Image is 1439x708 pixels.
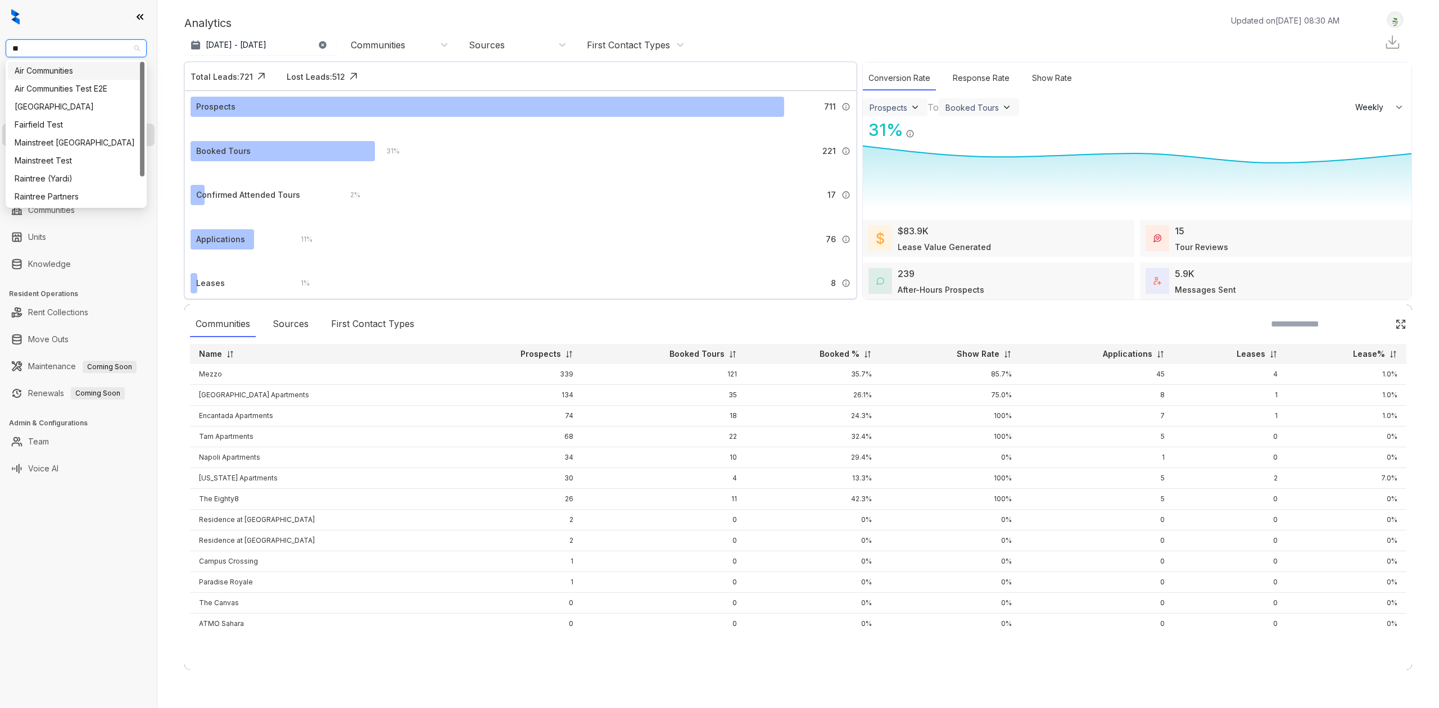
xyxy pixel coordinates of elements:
[746,468,881,489] td: 13.3%
[841,147,850,156] img: Info
[1021,551,1174,572] td: 0
[446,572,582,593] td: 1
[1287,447,1406,468] td: 0%
[446,447,582,468] td: 34
[1387,14,1403,26] img: UserAvatar
[2,199,155,221] li: Communities
[1372,319,1381,329] img: SearchIcon
[1287,406,1406,426] td: 1.0%
[881,530,1021,551] td: 0%
[863,66,936,90] div: Conversion Rate
[71,387,125,400] span: Coming Soon
[1175,224,1184,238] div: 15
[863,350,872,358] img: sorting
[582,551,746,572] td: 0
[446,406,582,426] td: 74
[28,382,125,405] a: RenewalsComing Soon
[8,188,144,206] div: Raintree Partners
[898,284,984,296] div: After-Hours Prospects
[253,68,270,85] img: Click Icon
[1174,510,1287,530] td: 0
[1287,468,1406,489] td: 7.0%
[190,593,446,614] td: The Canvas
[947,66,1015,90] div: Response Rate
[287,71,345,83] div: Lost Leads: 512
[1021,489,1174,510] td: 5
[15,101,138,113] div: [GEOGRAPHIC_DATA]
[1287,572,1406,593] td: 0%
[876,277,884,285] img: AfterHoursConversations
[669,348,725,360] p: Booked Tours
[1174,572,1287,593] td: 0
[582,447,746,468] td: 10
[881,614,1021,634] td: 0%
[184,35,336,55] button: [DATE] - [DATE]
[881,447,1021,468] td: 0%
[746,406,881,426] td: 24.3%
[841,102,850,111] img: Info
[8,170,144,188] div: Raintree (Yardi)
[28,253,71,275] a: Knowledge
[15,173,138,185] div: Raintree (Yardi)
[826,233,836,246] span: 76
[1026,66,1078,90] div: Show Rate
[746,489,881,510] td: 42.3%
[1269,350,1278,358] img: sorting
[375,145,400,157] div: 31 %
[881,385,1021,406] td: 75.0%
[1153,234,1161,242] img: TourReviews
[1174,489,1287,510] td: 0
[196,145,251,157] div: Booked Tours
[841,190,850,199] img: Info
[1287,530,1406,551] td: 0%
[83,361,137,373] span: Coming Soon
[190,551,446,572] td: Campus Crossing
[1021,364,1174,385] td: 45
[582,406,746,426] td: 18
[2,382,155,405] li: Renewals
[226,350,234,358] img: sorting
[1153,277,1161,285] img: TotalFum
[827,189,836,201] span: 17
[2,75,155,98] li: Leads
[1287,551,1406,572] td: 0%
[9,418,157,428] h3: Admin & Configurations
[1175,267,1194,280] div: 5.9K
[1287,593,1406,614] td: 0%
[15,190,138,203] div: Raintree Partners
[190,311,256,337] div: Communities
[1287,385,1406,406] td: 1.0%
[1174,593,1287,614] td: 0
[190,447,446,468] td: Napoli Apartments
[446,510,582,530] td: 2
[28,199,75,221] a: Communities
[2,355,155,378] li: Maintenance
[881,426,1021,447] td: 100%
[881,489,1021,510] td: 100%
[1287,510,1406,530] td: 0%
[206,39,266,51] p: [DATE] - [DATE]
[446,426,582,447] td: 68
[8,134,144,152] div: Mainstreet Canada
[582,385,746,406] td: 35
[1021,593,1174,614] td: 0
[2,301,155,324] li: Rent Collections
[1174,551,1287,572] td: 0
[1287,364,1406,385] td: 1.0%
[190,385,446,406] td: [GEOGRAPHIC_DATA] Apartments
[1174,468,1287,489] td: 2
[1021,447,1174,468] td: 1
[822,145,836,157] span: 221
[909,102,921,113] img: ViewFilterArrow
[15,119,138,131] div: Fairfield Test
[190,614,446,634] td: ATMO Sahara
[190,406,446,426] td: Encantada Apartments
[2,151,155,173] li: Collections
[8,80,144,98] div: Air Communities Test E2E
[746,530,881,551] td: 0%
[1389,350,1397,358] img: sorting
[1174,530,1287,551] td: 0
[870,103,907,112] div: Prospects
[190,468,446,489] td: [US_STATE] Apartments
[446,551,582,572] td: 1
